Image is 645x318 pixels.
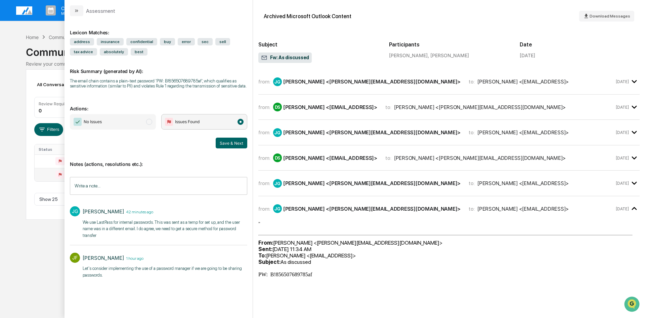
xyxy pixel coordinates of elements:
a: 🖐️Preclearance [4,82,46,94]
div: [PERSON_NAME] [83,255,124,261]
time: Tuesday, September 23, 2025 at 10:53:10 AM PDT [124,255,143,261]
div: 0 [39,108,42,113]
span: confidential [126,38,157,45]
div: JG [70,206,80,216]
span: to: [385,155,391,161]
div: [PERSON_NAME] <[EMAIL_ADDRESS]> [283,104,377,110]
time: Friday, September 19, 2025 at 12:21:13 PM [616,181,629,186]
div: JG [273,77,282,86]
p: Actions: [70,98,247,111]
span: from: [258,180,270,186]
a: Powered byPylon [47,114,81,119]
span: sec [198,38,213,45]
img: Checkmark [74,118,82,126]
div: [PERSON_NAME] <[EMAIL_ADDRESS]> [477,206,569,212]
span: from: [258,206,270,212]
span: to: [469,180,475,186]
button: Start new chat [114,54,122,62]
div: [PERSON_NAME], [PERSON_NAME] [389,52,509,58]
span: insurance [97,38,124,45]
div: We're available if you need us! [23,58,85,64]
div: PW: B!856507689785af [258,272,640,278]
div: [PERSON_NAME] <[EMAIL_ADDRESS]> [477,78,569,85]
span: Pylon [67,114,81,119]
h2: Date [520,41,640,48]
span: Attestations [55,85,83,92]
div: Review your communication records across channels [26,61,619,67]
p: Manage Tasks [56,11,90,16]
div: [PERSON_NAME] <[PERSON_NAME][EMAIL_ADDRESS][DOMAIN_NAME]> [283,129,461,136]
div: Lexicon Matches: [70,22,247,35]
img: 1746055101610-c473b297-6a78-478c-a979-82029cc54cd1 [7,51,19,64]
button: Download Messages [579,11,634,22]
b: Subject: [258,259,281,265]
div: ” [258,221,640,226]
button: Filters [34,123,63,136]
span: from: [258,78,270,85]
time: Friday, September 19, 2025 at 12:32:21 PM [616,206,629,211]
p: How can we help? [7,14,122,25]
span: Preclearance [13,85,43,92]
span: to: [469,78,475,85]
div: [PERSON_NAME] <[PERSON_NAME][EMAIL_ADDRESS][DOMAIN_NAME]> [394,104,566,110]
div: 🔎 [7,98,12,104]
div: DS [273,103,282,111]
div: Communications Archive [26,41,619,58]
span: Issues Found [175,118,200,125]
span: tax advice [70,48,97,56]
p: Calendar [56,5,90,11]
div: 🗄️ [49,85,54,91]
span: from: [258,104,270,110]
h2: Subject [258,41,378,48]
div: [PERSON_NAME] <[EMAIL_ADDRESS]> [477,180,569,186]
img: Flag [165,118,173,126]
span: from: [258,155,270,161]
span: Download Messages [590,14,630,19]
div: JF [70,253,80,263]
div: JG [273,204,282,213]
div: [PERSON_NAME] <[EMAIL_ADDRESS]> [283,155,377,161]
div: [PERSON_NAME] <[PERSON_NAME][EMAIL_ADDRESS][DOMAIN_NAME]> [283,206,461,212]
span: sell [215,38,230,45]
span: absolutely [100,48,128,56]
p: Notes (actions, resolutions etc.): [70,153,247,167]
b: From: [258,240,273,246]
div: [PERSON_NAME] <[PERSON_NAME][EMAIL_ADDRESS][DOMAIN_NAME]> [394,155,566,161]
span: from: [258,129,270,136]
div: [PERSON_NAME] <[PERSON_NAME][EMAIL_ADDRESS][DOMAIN_NAME]> [283,78,461,85]
div: All Conversations [34,79,85,90]
a: 🔎Data Lookup [4,95,45,107]
time: Friday, September 19, 2025 at 12:19:45 PM [616,130,629,135]
p: Risk Summary (generated by AI): [70,60,247,74]
div: 🖐️ [7,85,12,91]
span: error [178,38,195,45]
div: Archived Microsoft Outlook Content [264,13,351,20]
div: [DATE] [520,52,535,58]
time: Friday, September 19, 2025 at 11:34:01 AM [616,79,629,84]
span: address [70,38,94,45]
div: [PERSON_NAME] <[PERSON_NAME][EMAIL_ADDRESS][DOMAIN_NAME]> [283,180,461,186]
div: Home [26,34,39,40]
button: Save & Next [216,138,247,148]
span: to: [469,206,475,212]
time: Tuesday, September 23, 2025 at 11:40:48 AM PDT [124,209,153,214]
p: Let's consider implementing the use of a password manager if we are going to be sharing passwords.​ [83,265,247,278]
span: best [131,48,147,56]
h2: Participants [389,41,509,48]
div: Start new chat [23,51,110,58]
b: To: [258,252,266,259]
span: to: [385,104,391,110]
div: Assessment [86,8,115,14]
time: Friday, September 19, 2025 at 11:39:19 AM [616,105,629,110]
div: [PERSON_NAME] <[EMAIL_ADDRESS]> [477,129,569,136]
span: Fw: As discussed [261,55,309,61]
div: JG [273,128,282,137]
iframe: Open customer support [623,296,642,314]
img: logo [16,6,32,15]
span: buy [160,38,175,45]
p: We use LastPass for internal passwords. This was sent as a temp for set up, and the user name was... [83,219,247,239]
div: DS [273,153,282,162]
div: Communications Archive [49,34,103,40]
time: Friday, September 19, 2025 at 12:20:46 PM [616,155,629,161]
